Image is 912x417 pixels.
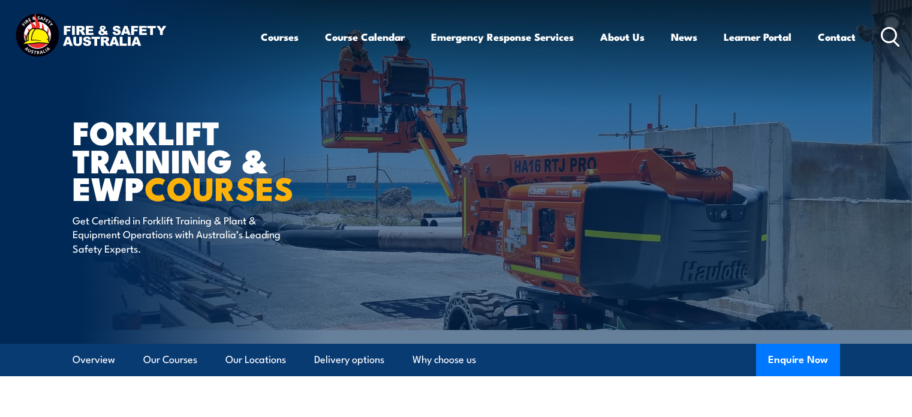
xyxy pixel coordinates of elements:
[145,162,294,212] strong: COURSES
[314,344,384,376] a: Delivery options
[73,344,115,376] a: Overview
[431,21,574,53] a: Emergency Response Services
[73,118,369,202] h1: Forklift Training & EWP
[225,344,286,376] a: Our Locations
[261,21,299,53] a: Courses
[818,21,856,53] a: Contact
[143,344,197,376] a: Our Courses
[756,344,840,376] button: Enquire Now
[413,344,476,376] a: Why choose us
[724,21,791,53] a: Learner Portal
[600,21,645,53] a: About Us
[325,21,405,53] a: Course Calendar
[671,21,697,53] a: News
[73,213,291,255] p: Get Certified in Forklift Training & Plant & Equipment Operations with Australia’s Leading Safety...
